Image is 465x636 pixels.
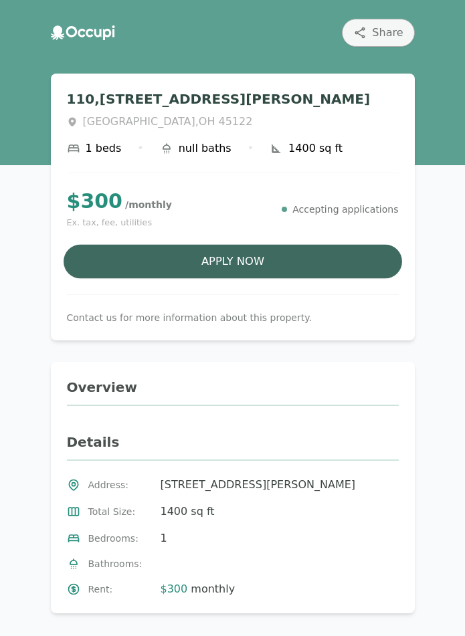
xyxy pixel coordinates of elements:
span: Address : [88,478,153,492]
div: • [248,140,254,156]
p: Contact us for more information about this property. [67,311,399,324]
button: Apply Now [64,245,402,279]
span: monthly [187,582,235,595]
span: 1 [161,530,167,546]
h2: Overview [67,378,399,406]
button: Share [342,19,414,47]
h1: 110, [STREET_ADDRESS][PERSON_NAME] [67,90,399,108]
span: 1 beds [86,140,122,156]
span: 1400 sq ft [288,140,343,156]
span: Bathrooms : [88,557,153,570]
span: / monthly [125,199,172,210]
small: Ex. tax, fee, utilities [67,216,172,229]
span: Rent : [88,582,153,596]
p: $ 300 [67,189,172,213]
span: Total Size : [88,505,153,518]
span: null baths [179,140,231,156]
span: [STREET_ADDRESS][PERSON_NAME] [161,477,356,493]
h2: Details [67,433,399,461]
p: Accepting applications [292,203,398,216]
span: 1400 sq ft [161,504,215,520]
span: $300 [161,582,188,595]
span: Bedrooms : [88,532,153,545]
span: [GEOGRAPHIC_DATA] , OH 45122 [83,114,253,130]
span: Share [372,25,403,41]
div: • [137,140,143,156]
